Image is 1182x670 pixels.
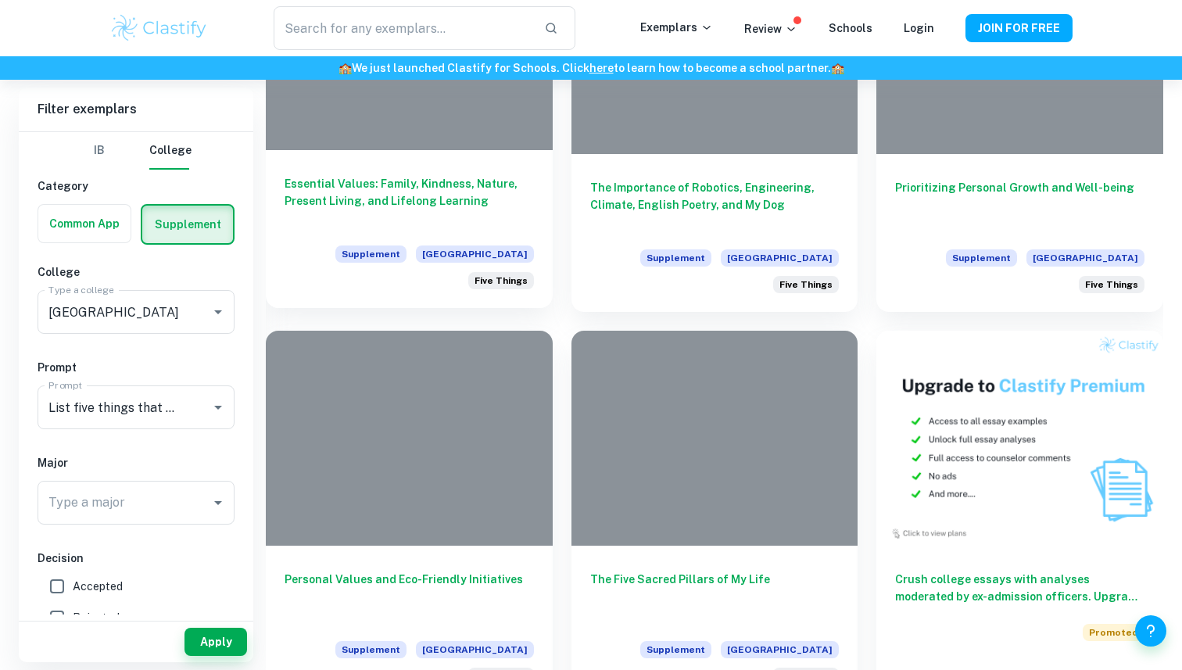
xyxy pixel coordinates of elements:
[335,641,407,658] span: Supplement
[895,179,1144,231] h6: Prioritizing Personal Growth and Well-being
[207,396,229,418] button: Open
[829,22,872,34] a: Schools
[744,20,797,38] p: Review
[468,272,534,289] div: List five things that are important to you.
[1085,278,1138,292] span: Five Things
[590,571,840,622] h6: The Five Sacred Pillars of My Life
[876,331,1163,546] img: Thumbnail
[640,19,713,36] p: Exemplars
[73,578,123,595] span: Accepted
[590,179,840,231] h6: The Importance of Robotics, Engineering, Climate, English Poetry, and My Dog
[19,88,253,131] h6: Filter exemplars
[416,245,534,263] span: [GEOGRAPHIC_DATA]
[38,359,235,376] h6: Prompt
[38,550,235,567] h6: Decision
[779,278,833,292] span: Five Things
[721,249,839,267] span: [GEOGRAPHIC_DATA]
[965,14,1073,42] button: JOIN FOR FREE
[1026,249,1144,267] span: [GEOGRAPHIC_DATA]
[38,205,131,242] button: Common App
[773,276,839,293] div: List five things that are important to you.
[589,62,614,74] a: here
[38,263,235,281] h6: College
[475,274,528,288] span: Five Things
[416,641,534,658] span: [GEOGRAPHIC_DATA]
[946,249,1017,267] span: Supplement
[109,13,209,44] img: Clastify logo
[640,641,711,658] span: Supplement
[48,283,113,296] label: Type a college
[184,628,247,656] button: Apply
[904,22,934,34] a: Login
[721,641,839,658] span: [GEOGRAPHIC_DATA]
[48,378,83,392] label: Prompt
[1083,624,1144,641] span: Promoted
[338,62,352,74] span: 🏫
[285,175,534,227] h6: Essential Values: Family, Kindness, Nature, Present Living, and Lifelong Learning
[1079,276,1144,293] div: List five things that are important to you.
[285,571,534,622] h6: Personal Values and Eco-Friendly Initiatives
[38,454,235,471] h6: Major
[3,59,1179,77] h6: We just launched Clastify for Schools. Click to learn how to become a school partner.
[207,301,229,323] button: Open
[831,62,844,74] span: 🏫
[38,177,235,195] h6: Category
[142,206,233,243] button: Supplement
[335,245,407,263] span: Supplement
[81,132,192,170] div: Filter type choice
[895,571,1144,605] h6: Crush college essays with analyses moderated by ex-admission officers. Upgrade now
[1135,615,1166,647] button: Help and Feedback
[149,132,192,170] button: College
[73,609,120,626] span: Rejected
[81,132,118,170] button: IB
[274,6,532,50] input: Search for any exemplars...
[640,249,711,267] span: Supplement
[207,492,229,514] button: Open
